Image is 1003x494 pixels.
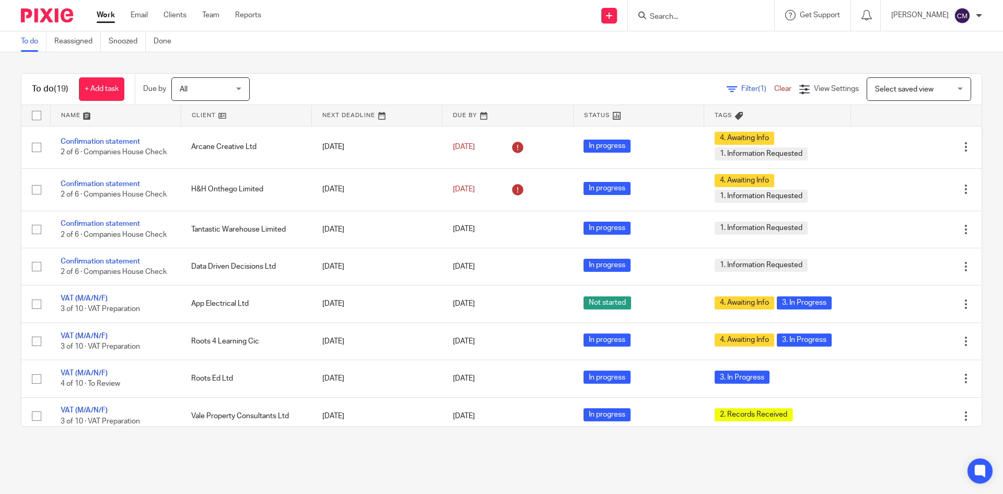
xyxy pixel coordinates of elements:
[109,31,146,52] a: Snoozed
[154,31,179,52] a: Done
[61,191,167,199] span: 2 of 6 · Companies House Check
[453,263,475,270] span: [DATE]
[814,85,859,93] span: View Settings
[312,285,442,323] td: [DATE]
[453,186,475,193] span: [DATE]
[584,222,631,235] span: In progress
[758,85,766,93] span: (1)
[312,126,442,168] td: [DATE]
[312,248,442,285] td: [DATE]
[453,143,475,151] span: [DATE]
[61,268,167,275] span: 2 of 6 · Companies House Check
[453,412,475,420] span: [DATE]
[875,86,934,93] span: Select saved view
[181,168,311,211] td: H&H Onthego Limited
[61,370,108,377] a: VAT (M/A/N/F)
[312,397,442,434] td: [DATE]
[131,10,148,20] a: Email
[61,180,140,188] a: Confirmation statement
[61,343,140,350] span: 3 of 10 · VAT Preparation
[181,126,311,168] td: Arcane Creative Ltd
[54,85,68,93] span: (19)
[97,10,115,20] a: Work
[584,334,631,347] span: In progress
[181,323,311,360] td: Roots 4 Learning Cic
[312,211,442,248] td: [DATE]
[54,31,101,52] a: Reassigned
[774,85,791,93] a: Clear
[891,10,949,20] p: [PERSON_NAME]
[312,168,442,211] td: [DATE]
[584,259,631,272] span: In progress
[21,8,73,22] img: Pixie
[61,295,108,302] a: VAT (M/A/N/F)
[715,259,808,272] span: 1. Information Requested
[202,10,219,20] a: Team
[715,190,808,203] span: 1. Information Requested
[715,334,774,347] span: 4. Awaiting Info
[61,220,140,227] a: Confirmation statement
[21,31,46,52] a: To do
[61,332,108,340] a: VAT (M/A/N/F)
[453,226,475,233] span: [DATE]
[453,300,475,307] span: [DATE]
[181,248,311,285] td: Data Driven Decisions Ltd
[715,174,774,187] span: 4. Awaiting Info
[715,147,808,160] span: 1. Information Requested
[61,381,120,388] span: 4 of 10 · To Review
[741,85,774,93] span: Filter
[584,140,631,153] span: In progress
[584,408,631,421] span: In progress
[715,222,808,235] span: 1. Information Requested
[181,211,311,248] td: Tantastic Warehouse Limited
[180,86,188,93] span: All
[312,323,442,360] td: [DATE]
[61,231,167,238] span: 2 of 6 · Companies House Check
[61,407,108,414] a: VAT (M/A/N/F)
[32,84,68,95] h1: To do
[584,371,631,384] span: In progress
[181,360,311,397] td: Roots Ed Ltd
[143,84,166,94] p: Due by
[61,258,140,265] a: Confirmation statement
[649,13,743,22] input: Search
[584,182,631,195] span: In progress
[235,10,261,20] a: Reports
[715,371,769,384] span: 3. In Progress
[61,306,140,313] span: 3 of 10 · VAT Preparation
[181,285,311,323] td: App Electrical Ltd
[715,132,774,145] span: 4. Awaiting Info
[79,77,124,101] a: + Add task
[61,149,167,156] span: 2 of 6 · Companies House Check
[61,418,140,425] span: 3 of 10 · VAT Preparation
[715,112,732,118] span: Tags
[715,408,792,421] span: 2. Records Received
[453,338,475,345] span: [DATE]
[584,296,631,309] span: Not started
[453,375,475,382] span: [DATE]
[164,10,186,20] a: Clients
[715,296,774,309] span: 4. Awaiting Info
[312,360,442,397] td: [DATE]
[800,12,840,19] span: Get Support
[954,7,971,24] img: svg%3E
[61,138,140,145] a: Confirmation statement
[777,296,832,309] span: 3. In Progress
[777,334,832,347] span: 3. In Progress
[181,397,311,434] td: Vale Property Consultants Ltd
